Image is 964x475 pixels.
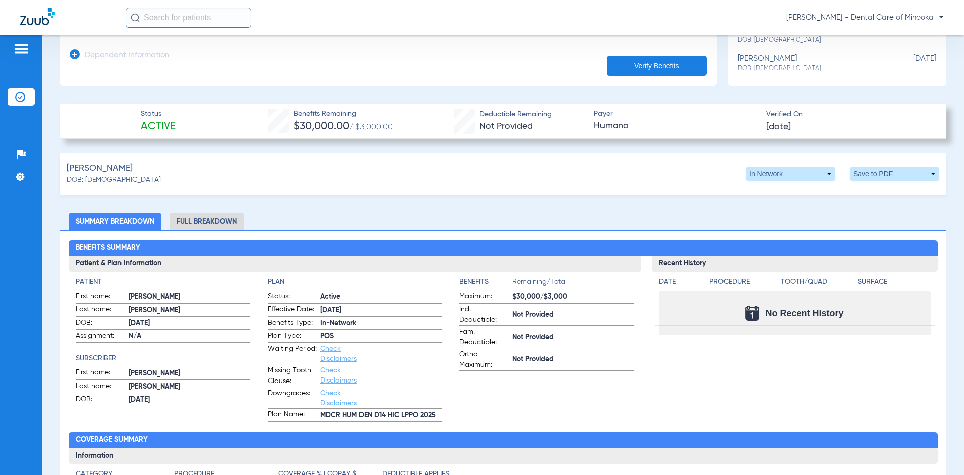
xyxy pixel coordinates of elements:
[709,277,778,288] h4: Procedure
[738,64,886,73] span: DOB: [DEMOGRAPHIC_DATA]
[170,213,244,230] li: Full Breakdown
[76,353,250,364] h4: Subscriber
[131,13,140,22] img: Search Icon
[594,120,758,132] span: Humana
[67,175,161,185] span: DOB: [DEMOGRAPHIC_DATA]
[20,8,55,25] img: Zuub Logo
[766,121,791,133] span: [DATE]
[268,318,317,330] span: Benefits Type:
[459,327,509,348] span: Fam. Deductible:
[141,109,176,119] span: Status
[69,240,938,256] h2: Benefits Summary
[459,349,509,370] span: Ortho Maximum:
[69,256,641,272] h3: Patient & Plan Information
[320,367,357,384] a: Check Disclaimers
[320,410,442,421] span: MDCR HUM DEN D14 HIC LPPO 2025
[320,345,357,362] a: Check Disclaimers
[607,56,707,76] button: Verify Benefits
[129,331,250,342] span: N/A
[479,109,552,120] span: Deductible Remaining
[738,36,886,45] span: DOB: [DEMOGRAPHIC_DATA]
[781,277,854,288] h4: Tooth/Quad
[268,409,317,421] span: Plan Name:
[512,292,634,302] span: $30,000/$3,000
[76,367,125,379] span: First name:
[766,109,930,120] span: Verified On
[349,123,393,131] span: / $3,000.00
[858,277,931,291] app-breakdown-title: Surface
[858,277,931,288] h4: Surface
[320,390,357,407] a: Check Disclaimers
[69,432,938,448] h2: Coverage Summary
[320,318,442,329] span: In-Network
[129,382,250,392] span: [PERSON_NAME]
[459,277,512,291] app-breakdown-title: Benefits
[512,354,634,365] span: Not Provided
[886,54,936,73] span: [DATE]
[512,310,634,320] span: Not Provided
[786,13,944,23] span: [PERSON_NAME] - Dental Care of Minooka
[765,308,843,318] span: No Recent History
[76,318,125,330] span: DOB:
[76,304,125,316] span: Last name:
[320,331,442,342] span: POS
[76,381,125,393] span: Last name:
[512,332,634,343] span: Not Provided
[459,304,509,325] span: Ind. Deductible:
[781,277,854,291] app-breakdown-title: Tooth/Quad
[13,43,29,55] img: hamburger-icon
[738,54,886,73] div: [PERSON_NAME]
[294,121,349,132] span: $30,000.00
[320,305,442,316] span: [DATE]
[268,331,317,343] span: Plan Type:
[594,109,758,119] span: Payer
[268,388,317,408] span: Downgrades:
[459,291,509,303] span: Maximum:
[141,120,176,134] span: Active
[76,277,250,288] h4: Patient
[479,122,533,131] span: Not Provided
[129,305,250,316] span: [PERSON_NAME]
[659,277,701,291] app-breakdown-title: Date
[268,291,317,303] span: Status:
[76,394,125,406] span: DOB:
[746,167,835,181] button: In Network
[76,291,125,303] span: First name:
[67,162,133,175] span: [PERSON_NAME]
[745,306,759,321] img: Calendar
[268,344,317,364] span: Waiting Period:
[512,277,634,291] span: Remaining/Total
[85,51,169,61] h3: Dependent Information
[294,109,393,119] span: Benefits Remaining
[129,292,250,302] span: [PERSON_NAME]
[659,277,701,288] h4: Date
[459,277,512,288] h4: Benefits
[69,213,161,230] li: Summary Breakdown
[268,365,317,387] span: Missing Tooth Clause:
[129,368,250,379] span: [PERSON_NAME]
[76,331,125,343] span: Assignment:
[652,256,938,272] h3: Recent History
[129,318,250,329] span: [DATE]
[850,167,939,181] button: Save to PDF
[709,277,778,291] app-breakdown-title: Procedure
[320,292,442,302] span: Active
[268,304,317,316] span: Effective Date:
[126,8,251,28] input: Search for patients
[129,395,250,405] span: [DATE]
[268,277,442,288] h4: Plan
[69,448,938,464] h3: Information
